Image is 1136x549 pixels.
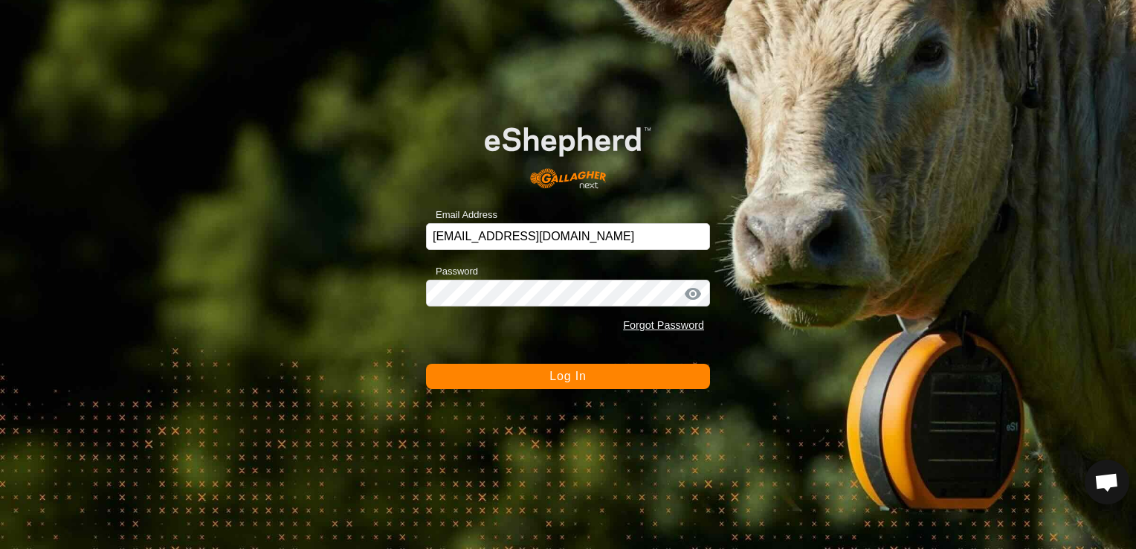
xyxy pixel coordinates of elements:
label: Email Address [426,208,497,222]
a: Forgot Password [623,319,704,331]
input: Email Address [426,223,710,250]
img: E-shepherd Logo [454,103,682,200]
button: Log In [426,364,710,389]
label: Password [426,264,478,279]
a: Open chat [1085,460,1129,504]
span: Log In [549,370,586,382]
